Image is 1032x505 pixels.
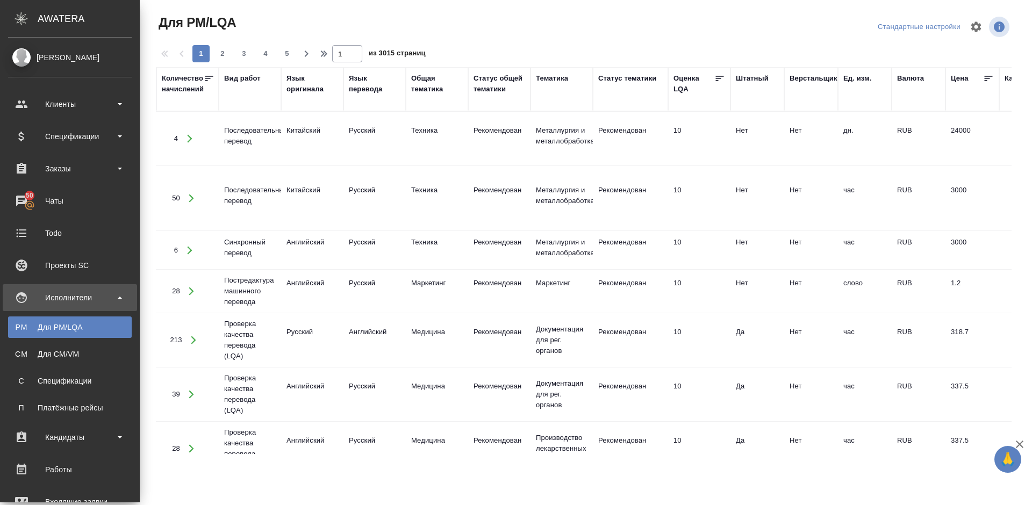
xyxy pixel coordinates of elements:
[235,45,253,62] button: 3
[343,179,406,217] td: Русский
[593,376,668,413] td: Рекомендован
[468,430,531,467] td: Рекомендован
[219,232,281,269] td: Синхронный перевод
[181,280,203,302] button: Открыть работы
[343,321,406,359] td: Английский
[174,245,178,256] div: 6
[281,376,343,413] td: Английский
[531,272,593,310] td: Маркетинг
[281,272,343,310] td: Английский
[8,343,132,365] a: CMДля CM/VM
[790,73,837,84] div: Верстальщик
[838,272,892,310] td: слово
[8,397,132,419] a: ППлатёжные рейсы
[3,252,137,279] a: Проекты SC
[8,316,132,338] a: PMДля PM/LQA
[406,179,468,217] td: Техника
[343,430,406,467] td: Русский
[897,73,924,84] div: Валюта
[257,48,274,59] span: 4
[13,322,126,333] div: Для PM/LQA
[8,52,132,63] div: [PERSON_NAME]
[8,225,132,241] div: Todo
[181,187,203,210] button: Открыть работы
[219,367,281,421] td: Проверка качества перевода (LQA)
[219,422,281,475] td: Проверка качества перевода (LQA)
[945,430,999,467] td: 337.5
[286,73,338,95] div: Язык оригинала
[8,193,132,209] div: Чаты
[172,286,180,297] div: 28
[730,376,784,413] td: Да
[531,232,593,269] td: Металлургия и металлобработка
[219,313,281,367] td: Проверка качества перевода (LQA)
[13,402,126,413] div: Платёжные рейсы
[784,430,838,467] td: Нет
[838,179,892,217] td: час
[999,448,1017,471] span: 🙏
[172,193,180,204] div: 50
[951,73,969,84] div: Цена
[8,429,132,445] div: Кандидаты
[474,73,525,95] div: Статус общей тематики
[730,232,784,269] td: Нет
[736,73,769,84] div: Штатный
[892,430,945,467] td: RUB
[593,232,668,269] td: Рекомендован
[156,14,236,31] span: Для PM/LQA
[406,321,468,359] td: Медицина
[468,272,531,310] td: Рекомендован
[8,161,132,177] div: Заказы
[730,272,784,310] td: Нет
[673,435,725,446] div: перевод идеальный/почти идеальный. Ни редактор, ни корректор не нужен
[8,290,132,306] div: Исполнители
[468,376,531,413] td: Рекомендован
[219,179,281,217] td: Последовательный перевод
[219,120,281,157] td: Последовательный перевод
[343,376,406,413] td: Русский
[598,73,656,84] div: Статус тематики
[730,120,784,157] td: Нет
[892,120,945,157] td: RUB
[963,14,989,40] span: Настроить таблицу
[784,272,838,310] td: Нет
[278,48,296,59] span: 5
[183,329,205,351] button: Открыть работы
[784,376,838,413] td: Нет
[214,45,231,62] button: 2
[38,8,140,30] div: AWATERA
[945,376,999,413] td: 337.5
[673,237,725,248] div: перевод идеальный/почти идеальный. Ни редактор, ни корректор не нужен
[406,232,468,269] td: Техника
[673,73,714,95] div: Оценка LQA
[593,179,668,217] td: Рекомендован
[281,321,343,359] td: Русский
[892,272,945,310] td: RUB
[673,327,725,337] div: перевод идеальный/почти идеальный. Ни редактор, ни корректор не нужен
[8,128,132,145] div: Спецификации
[531,179,593,217] td: Металлургия и металлобработка
[468,232,531,269] td: Рекомендован
[369,47,426,62] span: из 3015 страниц
[784,321,838,359] td: Нет
[3,456,137,483] a: Работы
[8,257,132,273] div: Проекты SC
[281,179,343,217] td: Китайский
[214,48,231,59] span: 2
[875,19,963,35] div: split button
[8,96,132,112] div: Клиенты
[784,232,838,269] td: Нет
[838,376,892,413] td: час
[838,430,892,467] td: час
[730,321,784,359] td: Да
[531,319,593,362] td: Документация для рег. органов
[406,272,468,310] td: Маркетинг
[945,272,999,310] td: 1.2
[945,321,999,359] td: 318.7
[8,370,132,392] a: ССпецификации
[784,120,838,157] td: Нет
[593,430,668,467] td: Рекомендован
[945,179,999,217] td: 3000
[673,185,725,196] div: перевод идеальный/почти идеальный. Ни редактор, ни корректор не нужен
[945,232,999,269] td: 3000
